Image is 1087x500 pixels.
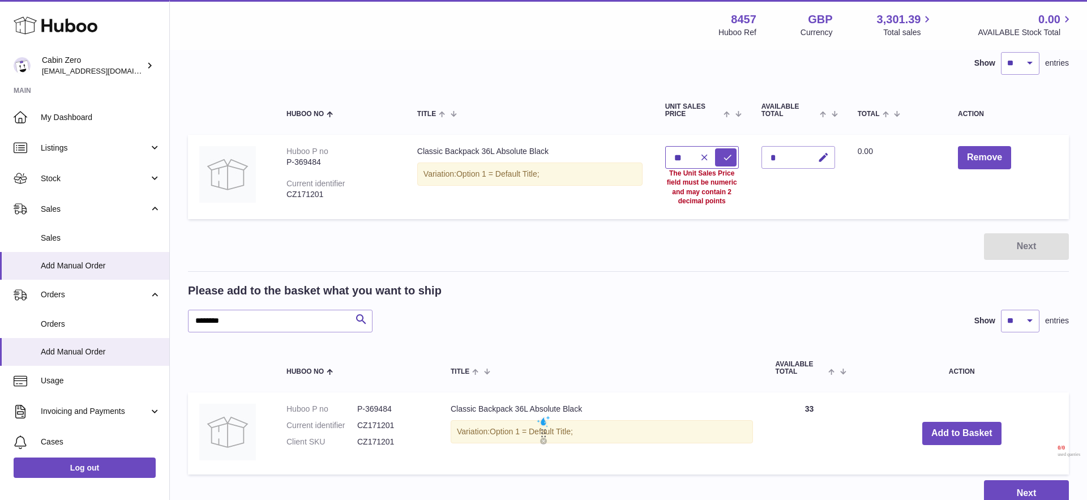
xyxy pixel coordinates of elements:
[451,420,753,443] div: Variation:
[199,146,256,203] img: Classic Backpack 36L Absolute Black
[41,143,149,153] span: Listings
[286,157,395,168] div: P-369484
[41,112,161,123] span: My Dashboard
[417,110,436,118] span: Title
[286,189,395,200] div: CZ171201
[14,458,156,478] a: Log out
[764,392,855,475] td: 33
[41,289,149,300] span: Orders
[456,169,540,178] span: Option 1 = Default Title;
[41,204,149,215] span: Sales
[665,169,739,206] div: The Unit Sales Price field must be numeric and may contain 2 decimal points
[286,404,357,414] dt: Huboo P no
[41,437,161,447] span: Cases
[357,420,428,431] dd: CZ171201
[958,146,1011,169] button: Remove
[14,57,31,74] img: huboo@cabinzero.com
[41,375,161,386] span: Usage
[357,437,428,447] dd: CZ171201
[188,283,442,298] h2: Please add to the basket what you want to ship
[731,12,756,27] strong: 8457
[286,179,345,188] div: Current identifier
[417,163,643,186] div: Variation:
[858,147,873,156] span: 0.00
[761,103,818,118] span: AVAILABLE Total
[1058,445,1080,452] span: 0 / 0
[286,420,357,431] dt: Current identifier
[1045,58,1069,69] span: entries
[286,110,324,118] span: Huboo no
[974,315,995,326] label: Show
[286,437,357,447] dt: Client SKU
[858,110,880,118] span: Total
[42,66,166,75] span: [EMAIL_ADDRESS][DOMAIN_NAME]
[1038,12,1060,27] span: 0.00
[41,173,149,184] span: Stock
[1058,452,1080,458] span: used queries
[357,404,428,414] dd: P-369484
[801,27,833,38] div: Currency
[439,392,764,475] td: Classic Backpack 36L Absolute Black
[974,58,995,69] label: Show
[776,361,826,375] span: AVAILABLE Total
[41,233,161,243] span: Sales
[490,427,573,436] span: Option 1 = Default Title;
[978,27,1073,38] span: AVAILABLE Stock Total
[41,406,149,417] span: Invoicing and Payments
[665,103,721,118] span: Unit Sales Price
[877,12,921,27] span: 3,301.39
[808,12,832,27] strong: GBP
[42,55,144,76] div: Cabin Zero
[877,12,934,38] a: 3,301.39 Total sales
[978,12,1073,38] a: 0.00 AVAILABLE Stock Total
[958,110,1058,118] div: Action
[451,368,469,375] span: Title
[883,27,934,38] span: Total sales
[855,349,1069,387] th: Action
[286,368,324,375] span: Huboo no
[406,135,654,219] td: Classic Backpack 36L Absolute Black
[199,404,256,460] img: Classic Backpack 36L Absolute Black
[922,422,1002,445] button: Add to Basket
[718,27,756,38] div: Huboo Ref
[41,260,161,271] span: Add Manual Order
[286,147,328,156] div: Huboo P no
[1045,315,1069,326] span: entries
[41,319,161,330] span: Orders
[41,347,161,357] span: Add Manual Order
